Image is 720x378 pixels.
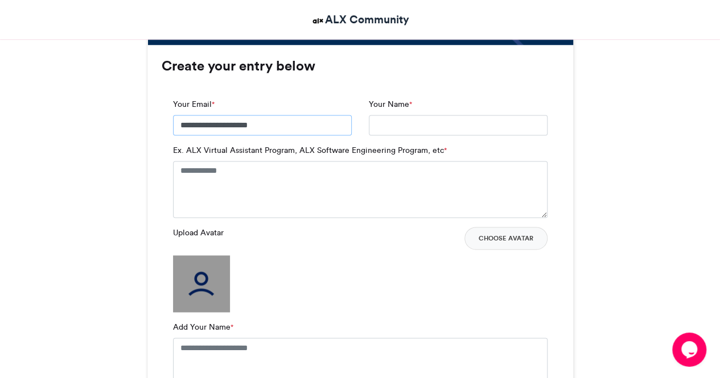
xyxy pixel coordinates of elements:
[162,59,559,73] h3: Create your entry below
[173,227,224,239] label: Upload Avatar
[173,144,447,156] label: Ex. ALX Virtual Assistant Program, ALX Software Engineering Program, etc
[311,11,409,28] a: ALX Community
[173,255,230,312] img: user_filled.png
[464,227,548,250] button: Choose Avatar
[369,98,412,110] label: Your Name
[173,321,233,333] label: Add Your Name
[311,14,325,28] img: ALX Community
[672,333,709,367] iframe: chat widget
[173,98,215,110] label: Your Email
